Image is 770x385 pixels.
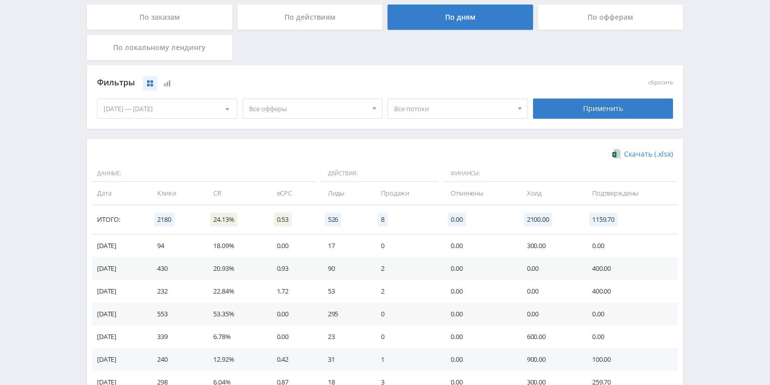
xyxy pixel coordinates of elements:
td: 18.09% [203,234,266,257]
td: Дата [92,182,147,205]
td: 0.93 [267,257,318,280]
span: Финансы: [443,165,676,182]
td: 6.78% [203,325,266,348]
td: 0.00 [441,303,517,325]
td: [DATE] [92,280,147,303]
td: 0 [371,234,441,257]
td: 0.42 [267,348,318,371]
td: 0.00 [517,280,582,303]
span: Данные: [92,165,315,182]
td: 2 [371,257,441,280]
div: По дням [388,5,533,30]
td: 0 [371,303,441,325]
span: 2100.00 [524,213,552,226]
td: 1 [371,348,441,371]
div: Применить [533,99,673,119]
td: [DATE] [92,257,147,280]
td: 0.00 [441,234,517,257]
td: 900.00 [517,348,582,371]
span: 0.00 [448,213,465,226]
a: Скачать (.xlsx) [612,149,673,159]
td: 0.00 [517,257,582,280]
td: 400.00 [582,280,678,303]
td: 23 [318,325,371,348]
div: Фильтры [97,75,528,90]
td: Подтверждены [582,182,678,205]
td: 300.00 [517,234,582,257]
td: 0.00 [517,303,582,325]
td: 0.00 [441,325,517,348]
td: Продажи [371,182,441,205]
div: По офферам [538,5,684,30]
td: 400.00 [582,257,678,280]
td: [DATE] [92,348,147,371]
td: 22.84% [203,280,266,303]
td: 0.00 [582,325,678,348]
td: 0.00 [267,234,318,257]
td: 240 [147,348,203,371]
td: [DATE] [92,303,147,325]
button: сбросить [648,79,673,86]
td: 0.00 [267,303,318,325]
span: 526 [325,213,342,226]
td: Отменены [441,182,517,205]
div: По заказам [87,5,232,30]
td: 0.00 [441,348,517,371]
span: 0.53 [274,213,292,226]
td: Холд [517,182,582,205]
td: Итого: [92,205,147,234]
td: 0.00 [582,234,678,257]
td: 553 [147,303,203,325]
div: По действиям [237,5,383,30]
div: По локальному лендингу [87,35,232,60]
td: 0.00 [441,257,517,280]
td: 20.93% [203,257,266,280]
td: 2 [371,280,441,303]
td: 0.00 [267,325,318,348]
td: 295 [318,303,371,325]
span: 8 [378,213,388,226]
td: 232 [147,280,203,303]
td: 1.72 [267,280,318,303]
span: Скачать (.xlsx) [624,150,673,158]
td: eCPC [267,182,318,205]
td: 0.00 [441,280,517,303]
td: 17 [318,234,371,257]
td: 31 [318,348,371,371]
td: 0.00 [582,303,678,325]
div: [DATE] — [DATE] [98,99,237,118]
span: Все потоки [394,99,512,118]
td: 339 [147,325,203,348]
td: 0 [371,325,441,348]
td: Клики [147,182,203,205]
span: 24.13% [210,213,237,226]
td: [DATE] [92,234,147,257]
span: Все офферы [249,99,367,118]
span: Действия: [320,165,438,182]
td: [DATE] [92,325,147,348]
span: 2180 [154,213,174,226]
img: xlsx [612,149,621,159]
span: 1159.70 [589,213,617,226]
td: 430 [147,257,203,280]
td: 53 [318,280,371,303]
td: 12.92% [203,348,266,371]
td: CR [203,182,266,205]
td: 53.35% [203,303,266,325]
td: 94 [147,234,203,257]
td: 600.00 [517,325,582,348]
td: 100.00 [582,348,678,371]
td: Лиды [318,182,371,205]
td: 90 [318,257,371,280]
